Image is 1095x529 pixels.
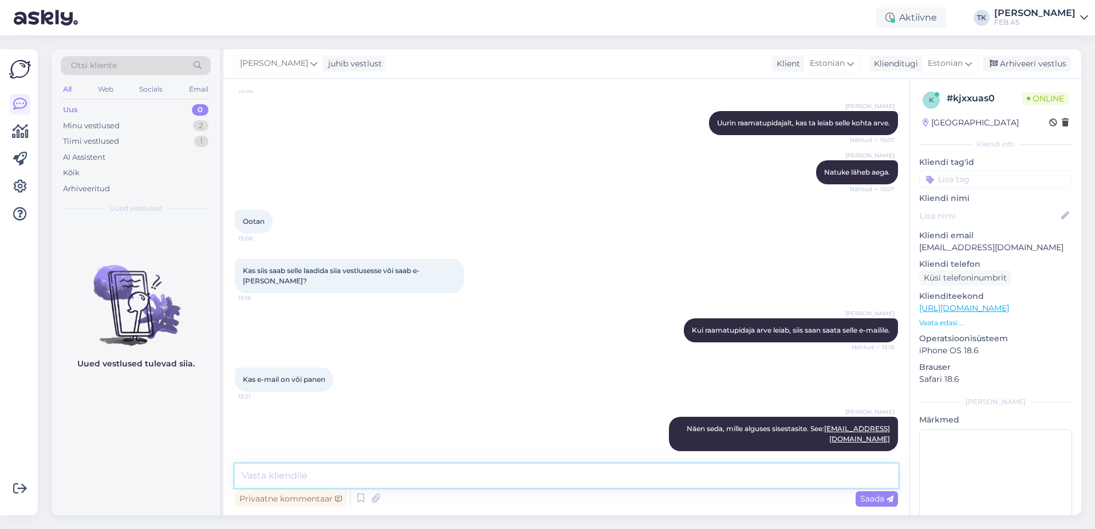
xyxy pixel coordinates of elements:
[919,303,1009,313] a: [URL][DOMAIN_NAME]
[928,57,963,70] span: Estonian
[919,318,1072,328] p: Vaata edasi ...
[919,397,1072,407] div: [PERSON_NAME]
[61,82,74,97] div: All
[193,120,208,132] div: 2
[869,58,918,70] div: Klienditugi
[243,375,325,384] span: Kas e-mail on või panen
[919,414,1072,426] p: Märkmed
[919,230,1072,242] p: Kliendi email
[717,119,890,127] span: Uurin raamatupidajalt, kas ta leiab selle kohta arve.
[947,92,1022,105] div: # kjxxuas0
[243,217,265,226] span: Ootan
[240,57,308,70] span: [PERSON_NAME]
[919,270,1011,286] div: Küsi telefoninumbrit
[974,10,990,26] div: TK
[1022,92,1069,105] span: Online
[919,333,1072,345] p: Operatsioonisüsteem
[919,171,1072,188] input: Lisa tag
[187,82,211,97] div: Email
[194,136,208,147] div: 1
[192,104,208,116] div: 0
[9,58,31,80] img: Askly Logo
[845,309,895,318] span: [PERSON_NAME]
[860,494,893,504] span: Saada
[243,266,420,285] span: Kas siis saab selle laadida siia vestlusesse või saab e-[PERSON_NAME]?
[63,167,80,179] div: Kõik
[52,244,220,348] img: No chats
[919,192,1072,204] p: Kliendi nimi
[824,168,890,176] span: Natuke läheb aega.
[324,58,382,70] div: juhib vestlust
[238,294,281,302] span: 15:16
[845,408,895,416] span: [PERSON_NAME]
[687,424,890,443] span: Näen seda, mille alguses sisestasite. See:
[810,57,845,70] span: Estonian
[919,156,1072,168] p: Kliendi tag'id
[919,361,1072,373] p: Brauser
[238,86,281,95] span: 15:06
[994,18,1076,27] div: FEB AS
[919,258,1072,270] p: Kliendi telefon
[876,7,946,28] div: Aktiivne
[96,82,116,97] div: Web
[63,120,120,132] div: Minu vestlused
[692,326,890,334] span: Kui raamatupidaja arve leiab, siis saan saata selle e-mailile.
[824,424,890,443] a: [EMAIL_ADDRESS][DOMAIN_NAME]
[63,183,110,195] div: Arhiveeritud
[852,452,895,460] span: 15:22
[235,491,346,507] div: Privaatne kommentaar
[920,210,1059,222] input: Lisa nimi
[919,373,1072,385] p: Safari 18.6
[919,242,1072,254] p: [EMAIL_ADDRESS][DOMAIN_NAME]
[845,151,895,160] span: [PERSON_NAME]
[994,9,1088,27] a: [PERSON_NAME]FEB AS
[850,136,895,144] span: Nähtud ✓ 15:07
[772,58,800,70] div: Klient
[919,139,1072,149] div: Kliendi info
[71,60,117,72] span: Otsi kliente
[919,290,1072,302] p: Klienditeekond
[983,56,1071,72] div: Arhiveeri vestlus
[77,358,195,370] p: Uued vestlused tulevad siia.
[850,185,895,194] span: Nähtud ✓ 15:07
[238,392,281,401] span: 15:21
[63,104,78,116] div: Uus
[137,82,165,97] div: Socials
[852,343,895,352] span: Nähtud ✓ 15:16
[929,96,934,104] span: k
[923,117,1019,129] div: [GEOGRAPHIC_DATA]
[63,152,105,163] div: AI Assistent
[919,345,1072,357] p: iPhone OS 18.6
[63,136,119,147] div: Tiimi vestlused
[994,9,1076,18] div: [PERSON_NAME]
[238,234,281,243] span: 15:08
[845,102,895,110] span: [PERSON_NAME]
[109,203,163,214] span: Uued vestlused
